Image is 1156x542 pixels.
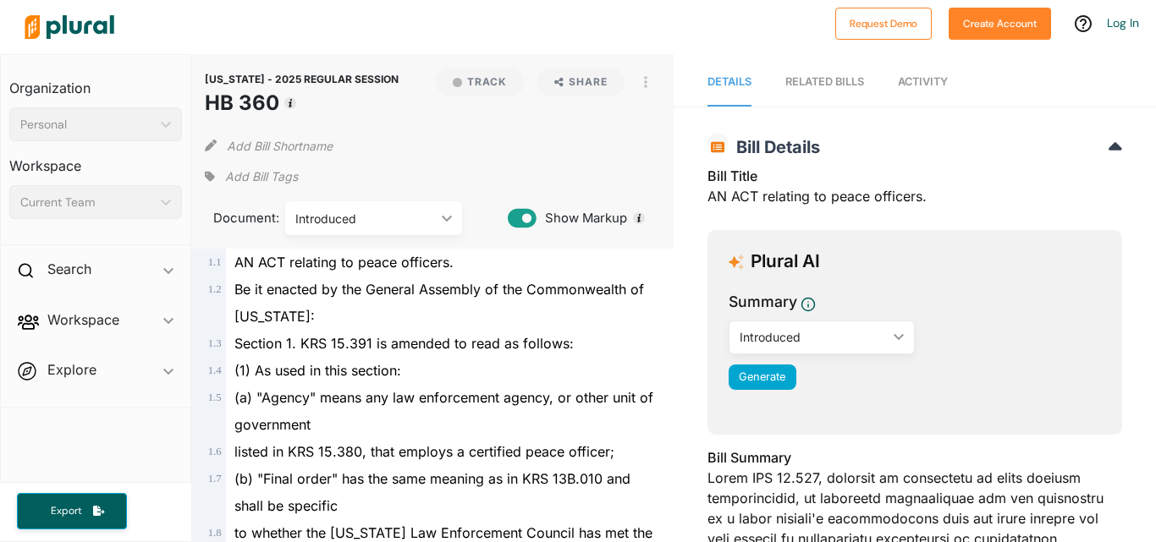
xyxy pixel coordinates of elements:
[205,209,264,227] span: Document:
[707,75,751,88] span: Details
[729,291,797,313] h3: Summary
[234,281,644,325] span: Be it enacted by the General Assembly of the Commonwealth of [US_STATE]:
[20,116,154,134] div: Personal
[283,96,298,111] div: Tooltip anchor
[208,337,222,349] span: 1 . 3
[234,389,653,433] span: (a) "Agency" means any law enforcement agency, or other unit of government
[835,8,932,40] button: Request Demo
[205,73,399,85] span: [US_STATE] - 2025 REGULAR SESSION
[537,68,625,96] button: Share
[728,137,820,157] span: Bill Details
[227,132,333,159] button: Add Bill Shortname
[20,194,154,211] div: Current Team
[707,58,751,107] a: Details
[234,470,630,514] span: (b) "Final order" has the same meaning as in KRS 13B.010 and shall be specific
[208,364,222,376] span: 1 . 4
[751,251,820,272] h3: Plural AI
[898,75,948,88] span: Activity
[729,364,796,390] button: Generate
[785,74,864,90] div: RELATED BILLS
[47,260,91,278] h2: Search
[234,335,574,352] span: Section 1. KRS 15.391 is amended to read as follows:
[17,493,127,529] button: Export
[208,391,222,403] span: 1 . 5
[949,8,1051,40] button: Create Account
[707,166,1122,186] h3: Bill Title
[436,68,524,96] button: Track
[225,168,298,185] span: Add Bill Tags
[531,68,631,96] button: Share
[234,362,401,379] span: (1) As used in this section:
[9,141,182,178] h3: Workspace
[785,58,864,107] a: RELATED BILLS
[631,211,647,226] div: Tooltip anchor
[537,209,627,227] span: Show Markup
[898,58,948,107] a: Activity
[208,446,222,457] span: 1 . 6
[739,370,785,383] span: Generate
[39,504,93,518] span: Export
[205,88,399,118] h1: HB 360
[208,527,222,539] span: 1 . 8
[234,443,614,460] span: listed in KRS 15.380, that employs a certified peace officer;
[295,210,435,227] div: Introduced
[740,328,887,346] div: Introduced
[208,473,222,485] span: 1 . 7
[208,256,222,268] span: 1 . 1
[234,254,454,271] span: AN ACT relating to peace officers.
[9,63,182,101] h3: Organization
[707,447,1122,468] h3: Bill Summary
[208,283,222,295] span: 1 . 2
[707,166,1122,216] div: AN ACT relating to peace officers.
[205,164,298,189] div: Add tags
[835,14,932,31] a: Request Demo
[1107,15,1139,30] a: Log In
[949,14,1051,31] a: Create Account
